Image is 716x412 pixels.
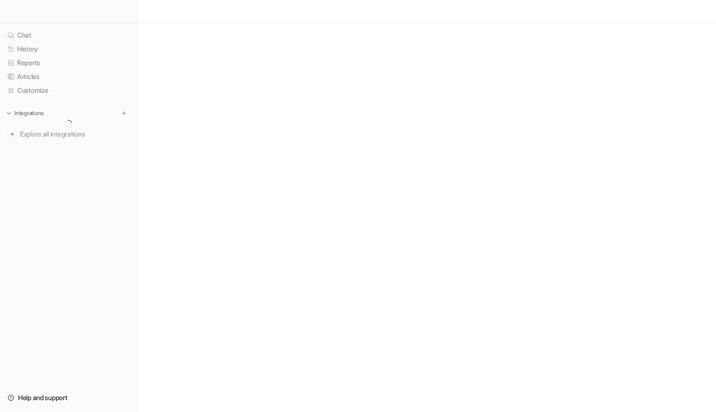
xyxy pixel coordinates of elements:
[20,127,129,142] span: Explore all integrations
[4,108,47,118] button: Integrations
[4,391,133,404] a: Help and support
[4,56,133,69] a: Reports
[4,128,133,141] a: Explore all integrations
[4,84,133,97] a: Customize
[4,29,133,42] a: Chat
[6,110,12,117] img: expand menu
[4,70,133,83] a: Articles
[121,110,128,117] img: menu_add.svg
[8,129,17,139] img: explore all integrations
[4,42,133,56] a: History
[14,109,44,117] p: Integrations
